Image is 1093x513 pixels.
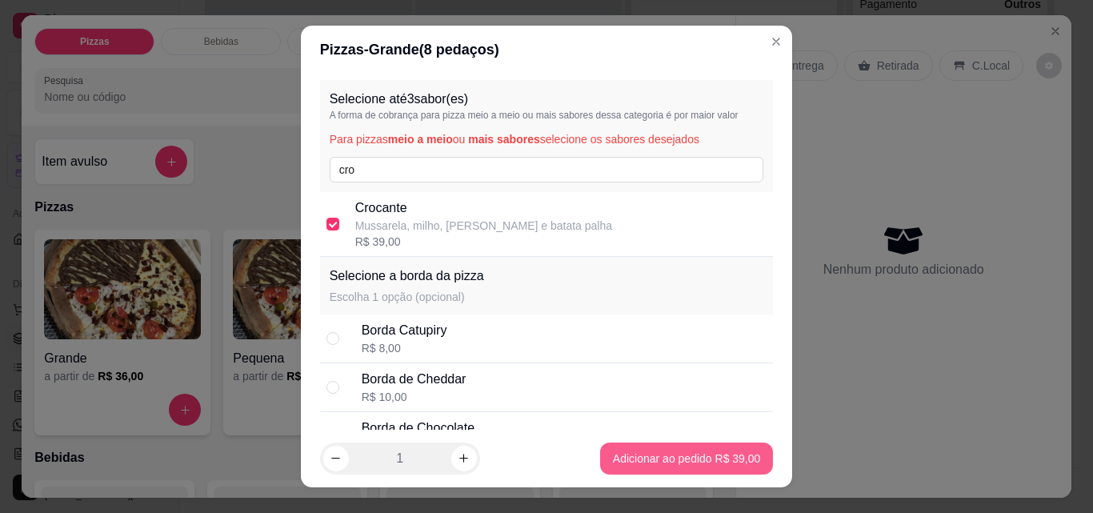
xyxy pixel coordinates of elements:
[362,389,466,405] div: R$ 10,00
[388,133,453,146] span: meio a meio
[330,131,764,147] p: Para pizzas ou selecione os sabores desejados
[362,370,466,389] div: Borda de Cheddar
[600,443,773,475] button: Adicionar ao pedido R$ 39,00
[763,29,789,54] button: Close
[396,449,403,468] p: 1
[468,133,540,146] span: mais sabores
[330,90,764,109] p: Selecione até 3 sabor(es)
[330,157,764,182] input: Pesquise pelo nome do sabor
[362,321,447,340] div: Borda Catupiry
[451,446,477,471] button: increase-product-quantity
[330,289,484,305] p: Escolha 1 opção (opcional)
[355,218,612,234] p: Mussarela, milho, [PERSON_NAME] e batata palha
[320,38,774,61] div: Pizzas - Grande ( 8 pedaços)
[323,446,349,471] button: decrease-product-quantity
[362,340,447,356] div: R$ 8,00
[355,234,612,250] div: R$ 39,00
[330,267,484,286] p: Selecione a borda da pizza
[691,110,738,121] span: maior valor
[330,109,764,122] p: A forma de cobrança para pizza meio a meio ou mais sabores dessa categoria é por
[355,198,612,218] p: Crocante
[362,419,474,438] div: Borda de Chocolate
